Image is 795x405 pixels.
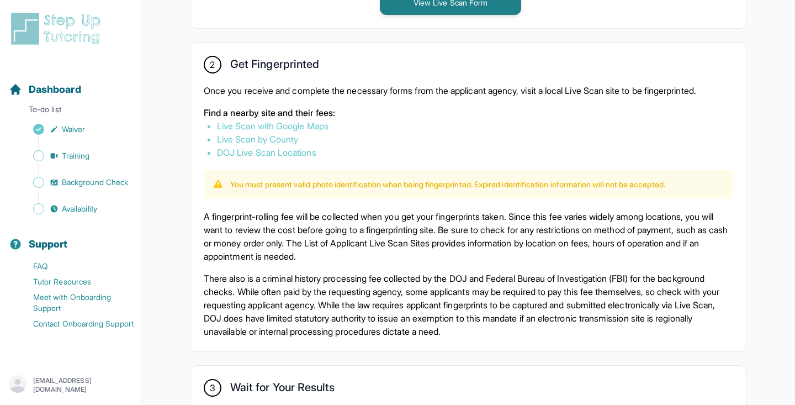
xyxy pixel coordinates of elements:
[9,82,81,97] a: Dashboard
[210,381,215,395] span: 3
[29,82,81,97] span: Dashboard
[4,64,136,102] button: Dashboard
[4,219,136,256] button: Support
[217,120,328,132] a: Live Scan with Google Maps
[9,375,132,395] button: [EMAIL_ADDRESS][DOMAIN_NAME]
[9,274,141,290] a: Tutor Resources
[204,106,733,119] p: Find a nearby site and their fees:
[9,259,141,274] a: FAQ
[9,316,141,332] a: Contact Onboarding Support
[33,376,132,394] p: [EMAIL_ADDRESS][DOMAIN_NAME]
[230,57,319,75] h2: Get Fingerprinted
[210,58,215,71] span: 2
[230,381,335,398] h2: Wait for Your Results
[62,124,85,135] span: Waiver
[217,134,298,145] a: Live Scan by County
[204,210,733,263] p: A fingerprint-rolling fee will be collected when you get your fingerprints taken. Since this fee ...
[62,203,97,214] span: Availability
[62,177,128,188] span: Background Check
[230,179,665,190] p: You must present valid photo identification when being fingerprinted. Expired identification info...
[29,236,68,252] span: Support
[62,150,90,161] span: Training
[9,148,141,164] a: Training
[9,122,141,137] a: Waiver
[204,272,733,338] p: There also is a criminal history processing fee collected by the DOJ and Federal Bureau of Invest...
[217,147,316,158] a: DOJ Live Scan Locations
[9,11,107,46] img: logo
[9,175,141,190] a: Background Check
[9,290,141,316] a: Meet with Onboarding Support
[204,84,733,97] p: Once you receive and complete the necessary forms from the applicant agency, visit a local Live S...
[4,104,136,119] p: To-do list
[9,201,141,217] a: Availability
